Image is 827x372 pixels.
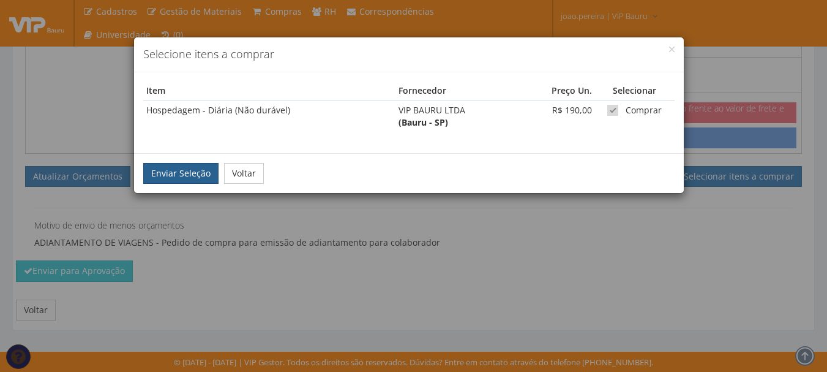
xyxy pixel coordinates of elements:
td: Hospedagem - Diária (Não durável) [143,101,395,132]
th: Fornecedor [395,82,528,101]
button: Enviar Seleção [143,163,219,184]
th: Preço Un. [528,82,595,101]
th: Item [143,82,395,101]
td: R$ 190,00 [528,101,595,132]
strong: (Bauru - SP) [399,116,448,128]
td: VIP BAURU LTDA [395,101,528,132]
h4: Selecione itens a comprar [143,47,675,63]
label: Comprar [607,104,662,116]
button: Voltar [224,163,264,184]
th: Selecionar [595,82,675,101]
button: Close [669,47,675,52]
